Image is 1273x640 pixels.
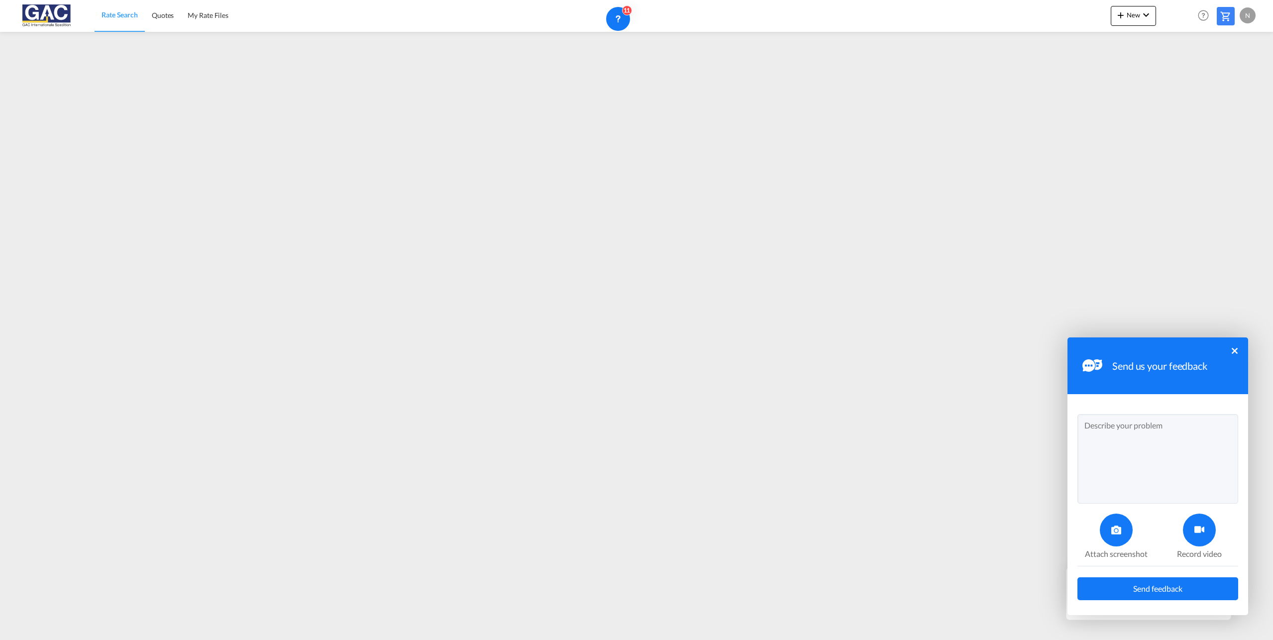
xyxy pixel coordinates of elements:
[1115,11,1152,19] span: New
[1140,9,1152,21] md-icon: icon-chevron-down
[1111,6,1156,26] button: icon-plus 400-fgNewicon-chevron-down
[1195,7,1212,24] span: Help
[1115,9,1127,21] md-icon: icon-plus 400-fg
[15,4,82,27] img: 9f305d00dc7b11eeb4548362177db9c3.png
[102,10,138,19] span: Rate Search
[152,11,174,19] span: Quotes
[1240,7,1256,23] div: N
[1195,7,1217,25] div: Help
[188,11,228,19] span: My Rate Files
